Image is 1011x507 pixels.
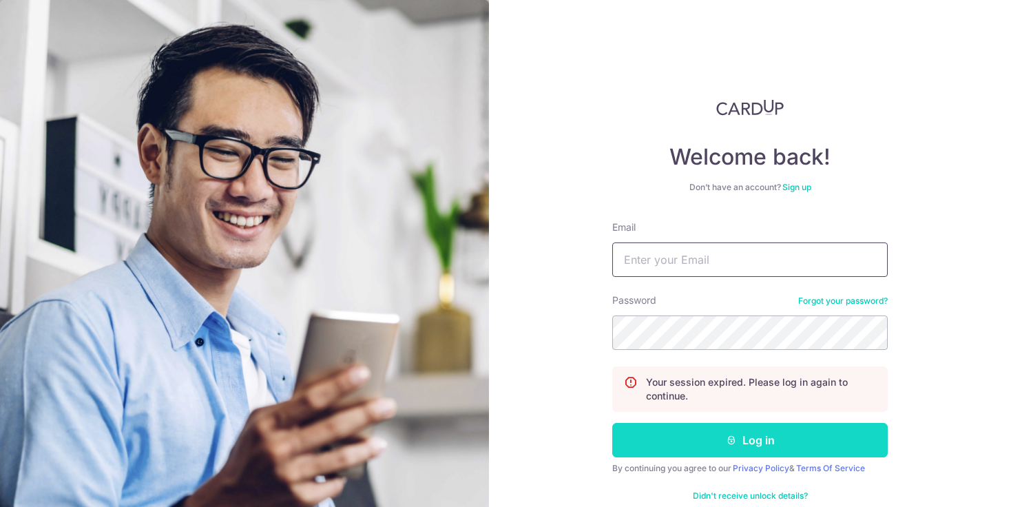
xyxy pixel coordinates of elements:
label: Password [612,293,656,307]
div: Don’t have an account? [612,182,888,193]
a: Privacy Policy [733,463,789,473]
button: Log in [612,423,888,457]
a: Didn't receive unlock details? [693,490,808,501]
div: By continuing you agree to our & [612,463,888,474]
p: Your session expired. Please log in again to continue. [646,375,876,403]
h4: Welcome back! [612,143,888,171]
label: Email [612,220,636,234]
a: Forgot your password? [798,296,888,307]
a: Terms Of Service [796,463,865,473]
img: CardUp Logo [716,99,784,116]
input: Enter your Email [612,242,888,277]
a: Sign up [782,182,811,192]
